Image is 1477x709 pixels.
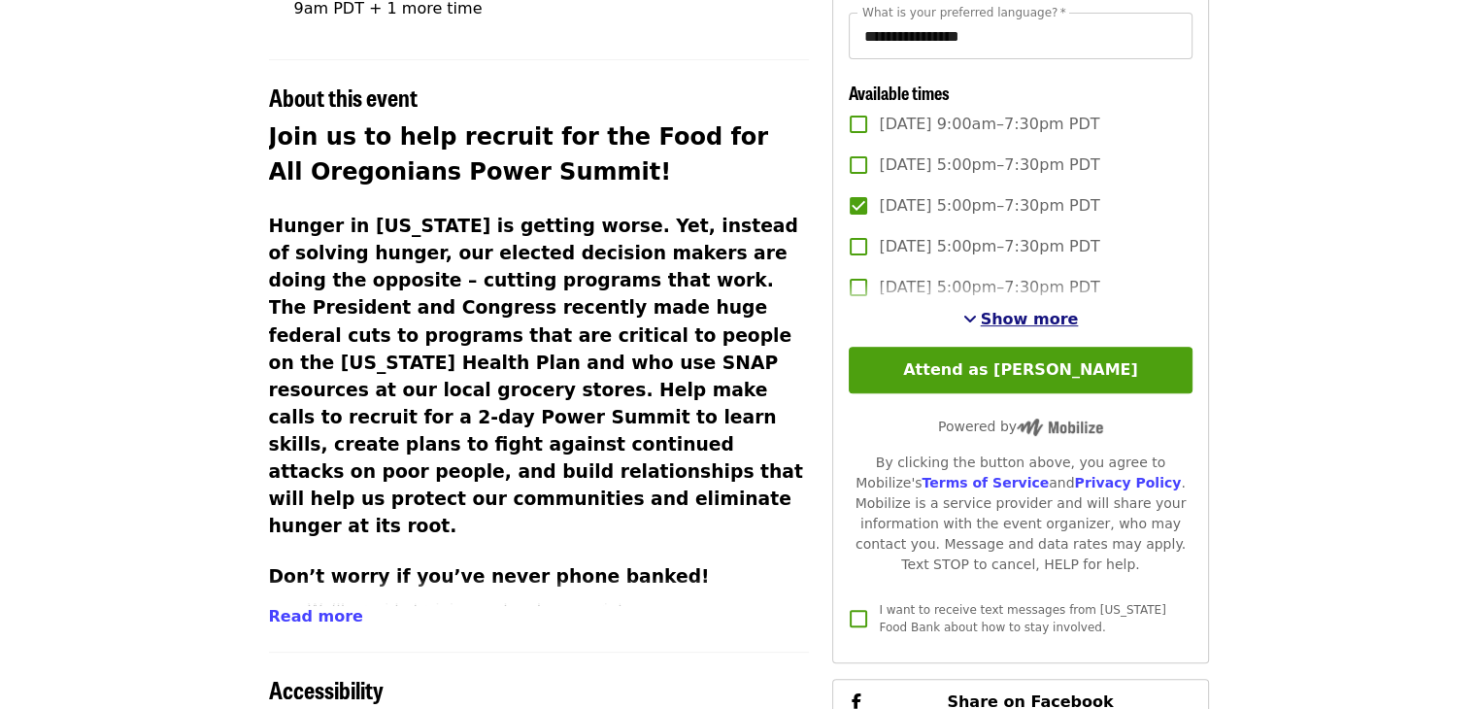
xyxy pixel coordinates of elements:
[963,308,1079,331] button: See more timeslots
[879,113,1099,136] span: [DATE] 9:00am–7:30pm PDT
[849,453,1192,575] div: By clicking the button above, you agree to Mobilize's and . Mobilize is a service provider and wi...
[269,672,384,706] span: Accessibility
[1017,419,1103,436] img: Powered by Mobilize
[879,235,1099,258] span: [DATE] 5:00pm–7:30pm PDT
[269,213,810,540] h3: Hunger in [US_STATE] is getting worse. Yet, instead of solving hunger, our elected decision maker...
[1074,475,1181,490] a: Privacy Policy
[849,347,1192,393] button: Attend as [PERSON_NAME]
[269,119,810,189] h2: Join us to help recruit for the Food for All Oregonians Power Summit!
[269,605,363,628] button: Read more
[269,563,810,591] h3: Don’t worry if you’ve never phone banked!
[849,80,950,105] span: Available times
[849,13,1192,59] input: What is your preferred language?
[269,80,418,114] span: About this event
[879,276,1099,299] span: [DATE] 5:00pm–7:30pm PDT
[981,310,1079,328] span: Show more
[879,153,1099,177] span: [DATE] 5:00pm–7:30pm PDT
[862,7,1066,18] label: What is your preferred language?
[879,194,1099,218] span: [DATE] 5:00pm–7:30pm PDT
[269,607,363,625] span: Read more
[938,419,1103,434] span: Powered by
[879,603,1165,634] span: I want to receive text messages from [US_STATE] Food Bank about how to stay involved.
[922,475,1049,490] a: Terms of Service
[308,598,810,622] li: We’ll provide training and a phone script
